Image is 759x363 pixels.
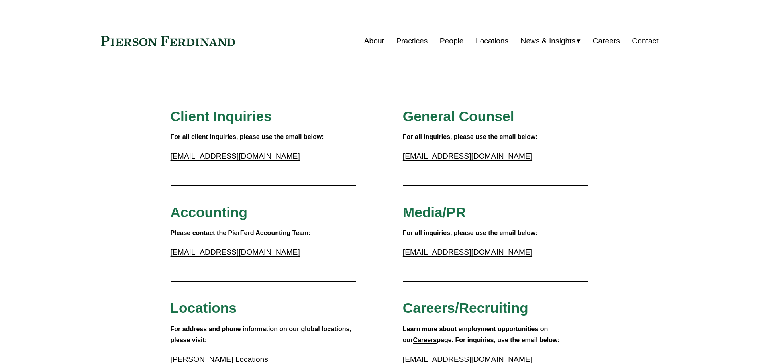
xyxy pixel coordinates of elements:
[403,300,528,316] span: Careers/Recruiting
[171,300,237,316] span: Locations
[476,33,508,49] a: Locations
[171,152,300,160] a: [EMAIL_ADDRESS][DOMAIN_NAME]
[403,152,532,160] a: [EMAIL_ADDRESS][DOMAIN_NAME]
[403,248,532,256] a: [EMAIL_ADDRESS][DOMAIN_NAME]
[171,230,311,236] strong: Please contact the PierFerd Accounting Team:
[171,204,248,220] span: Accounting
[440,33,464,49] a: People
[403,133,538,140] strong: For all inquiries, please use the email below:
[437,337,560,343] strong: page. For inquiries, use the email below:
[396,33,428,49] a: Practices
[364,33,384,49] a: About
[521,34,576,48] span: News & Insights
[171,248,300,256] a: [EMAIL_ADDRESS][DOMAIN_NAME]
[593,33,620,49] a: Careers
[413,337,437,343] a: Careers
[171,326,353,344] strong: For address and phone information on our global locations, please visit:
[403,230,538,236] strong: For all inquiries, please use the email below:
[403,204,466,220] span: Media/PR
[403,326,550,344] strong: Learn more about employment opportunities on our
[171,108,272,124] span: Client Inquiries
[171,133,324,140] strong: For all client inquiries, please use the email below:
[403,108,514,124] span: General Counsel
[632,33,658,49] a: Contact
[521,33,581,49] a: folder dropdown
